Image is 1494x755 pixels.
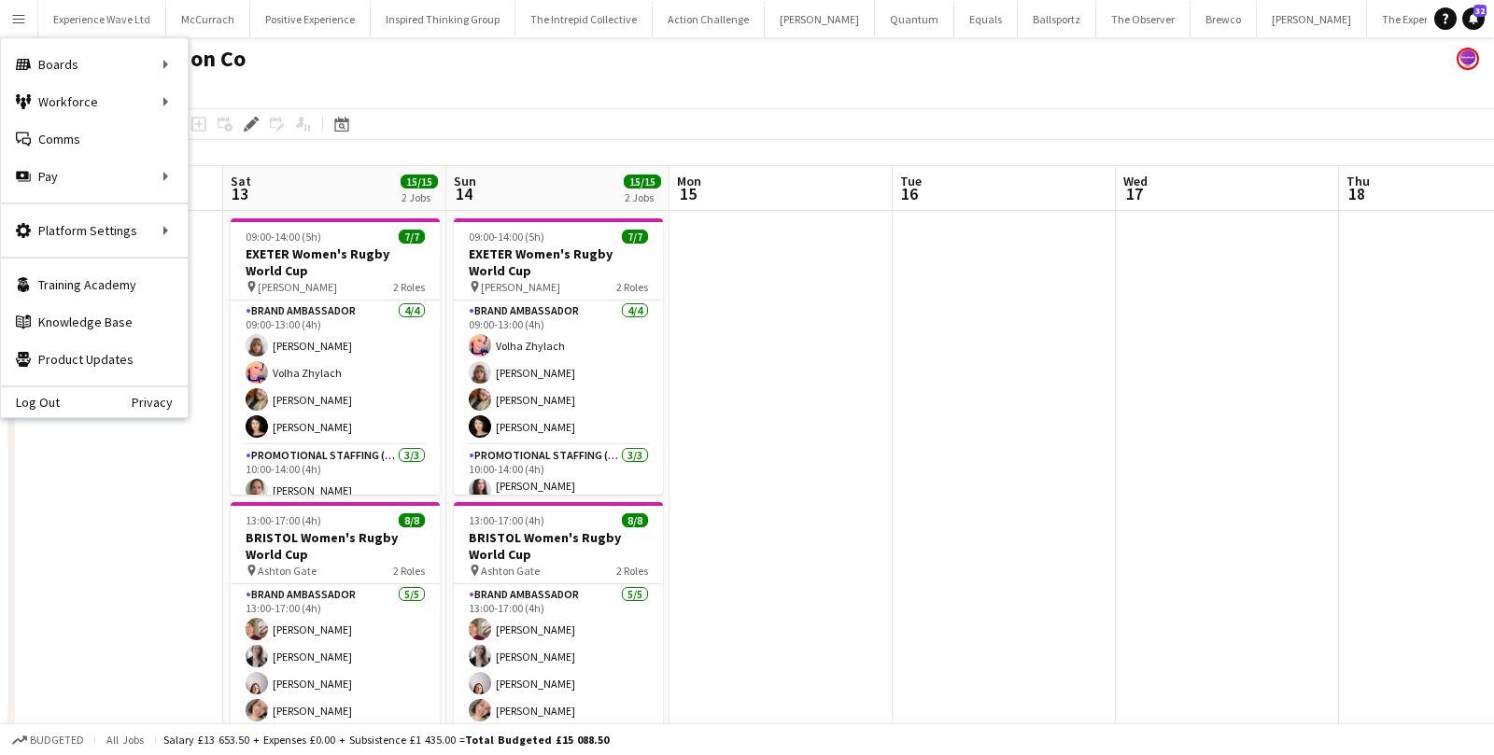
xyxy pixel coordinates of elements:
[9,730,87,750] button: Budgeted
[454,301,663,445] app-card-role: Brand Ambassador4/409:00-13:00 (4h)Volha Zhylach[PERSON_NAME][PERSON_NAME][PERSON_NAME]
[402,190,437,204] div: 2 Jobs
[399,230,425,244] span: 7/7
[954,1,1018,37] button: Equals
[258,280,337,294] span: [PERSON_NAME]
[875,1,954,37] button: Quantum
[250,1,371,37] button: Positive Experience
[1191,1,1257,37] button: Brewco
[399,513,425,527] span: 8/8
[481,564,540,578] span: Ashton Gate
[401,175,438,189] span: 15/15
[454,245,663,279] h3: EXETER Women's Rugby World Cup
[163,733,609,747] div: Salary £13 653.50 + Expenses £0.00 + Subsistence £1 435.00 =
[1,266,188,303] a: Training Academy
[1457,48,1479,70] app-user-avatar: Sophie Barnes
[1,395,60,410] a: Log Out
[103,733,148,747] span: All jobs
[454,445,663,574] app-card-role: Promotional Staffing (Brand Ambassadors)3/310:00-14:00 (4h)[PERSON_NAME] [PERSON_NAME]
[677,173,701,189] span: Mon
[231,245,440,279] h3: EXETER Women's Rugby World Cup
[258,564,317,578] span: Ashton Gate
[371,1,515,37] button: Inspired Thinking Group
[231,218,440,495] app-job-card: 09:00-14:00 (5h)7/7EXETER Women's Rugby World Cup [PERSON_NAME]2 RolesBrand Ambassador4/409:00-13...
[231,301,440,445] app-card-role: Brand Ambassador4/409:00-13:00 (4h)[PERSON_NAME]Volha Zhylach[PERSON_NAME][PERSON_NAME]
[1462,7,1485,30] a: 32
[38,1,166,37] button: Experience Wave Ltd
[166,1,250,37] button: McCurrach
[1,46,188,83] div: Boards
[765,1,875,37] button: [PERSON_NAME]
[1473,5,1487,17] span: 32
[246,513,321,527] span: 13:00-17:00 (4h)
[1096,1,1191,37] button: The Observer
[481,280,560,294] span: [PERSON_NAME]
[393,280,425,294] span: 2 Roles
[454,173,476,189] span: Sun
[515,1,653,37] button: The Intrepid Collective
[1,212,188,249] div: Platform Settings
[616,564,648,578] span: 2 Roles
[897,183,922,204] span: 16
[231,529,440,563] h3: BRISTOL Women's Rugby World Cup
[616,280,648,294] span: 2 Roles
[469,230,544,244] span: 09:00-14:00 (5h)
[132,395,188,410] a: Privacy
[900,173,922,189] span: Tue
[622,513,648,527] span: 8/8
[1018,1,1096,37] button: Ballsportz
[465,733,609,747] span: Total Budgeted £15 088.50
[674,183,701,204] span: 15
[246,230,321,244] span: 09:00-14:00 (5h)
[653,1,765,37] button: Action Challenge
[1346,173,1370,189] span: Thu
[625,190,660,204] div: 2 Jobs
[228,183,251,204] span: 13
[1,83,188,120] div: Workforce
[454,529,663,563] h3: BRISTOL Women's Rugby World Cup
[393,564,425,578] span: 2 Roles
[622,230,648,244] span: 7/7
[231,445,440,574] app-card-role: Promotional Staffing (Brand Ambassadors)3/310:00-14:00 (4h)[PERSON_NAME]
[30,734,84,747] span: Budgeted
[1257,1,1367,37] button: [PERSON_NAME]
[1,158,188,195] div: Pay
[469,513,544,527] span: 13:00-17:00 (4h)
[1,120,188,158] a: Comms
[1,303,188,341] a: Knowledge Base
[1123,173,1148,189] span: Wed
[1120,183,1148,204] span: 17
[624,175,661,189] span: 15/15
[1,341,188,378] a: Product Updates
[451,183,476,204] span: 14
[231,173,251,189] span: Sat
[1344,183,1370,204] span: 18
[454,218,663,495] app-job-card: 09:00-14:00 (5h)7/7EXETER Women's Rugby World Cup [PERSON_NAME]2 RolesBrand Ambassador4/409:00-13...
